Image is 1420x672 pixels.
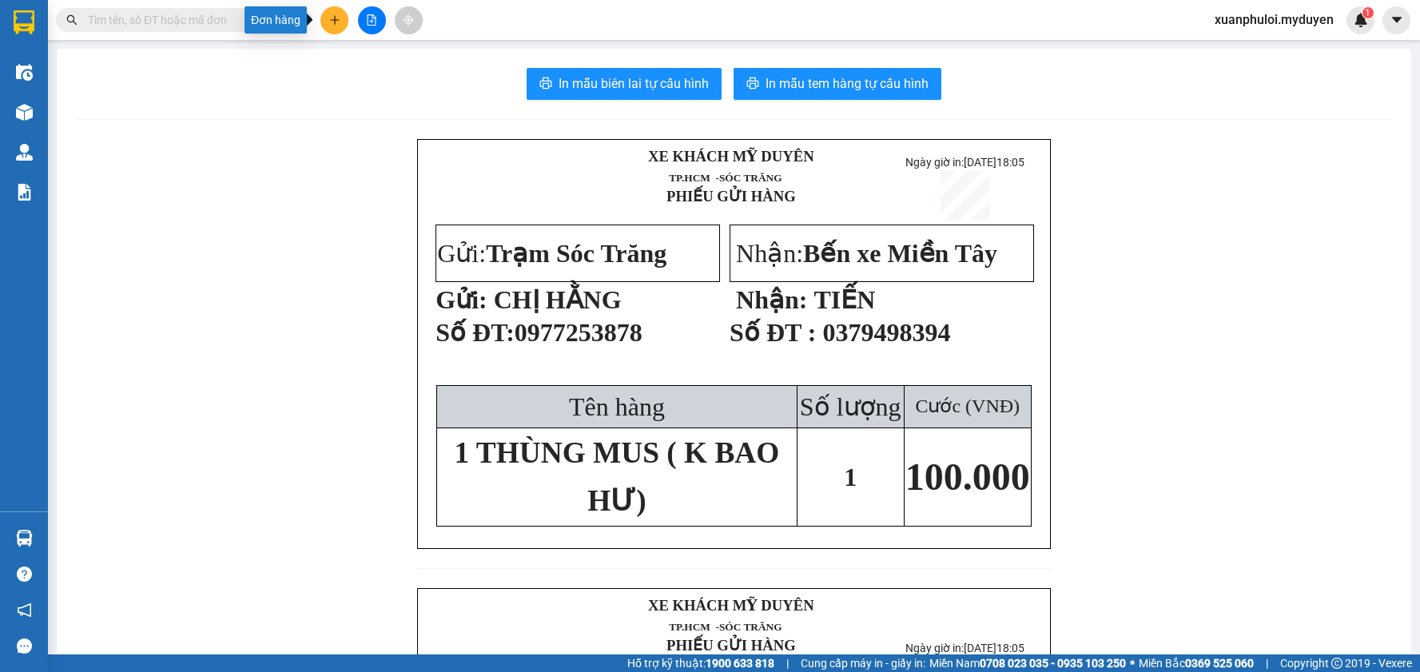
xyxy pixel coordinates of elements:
span: 0977253878 [515,318,642,347]
span: Số ĐT: [436,318,515,347]
span: aim [403,14,414,26]
img: warehouse-icon [16,530,33,547]
sup: 1 [1362,7,1374,18]
span: printer [746,77,759,92]
span: notification [17,602,32,618]
img: solution-icon [16,184,33,201]
strong: XE KHÁCH MỸ DUYÊN [648,597,814,614]
span: CHỊ HẰNG [494,285,622,314]
span: TP.HCM -SÓC TRĂNG [669,621,782,633]
span: Tên hàng [569,392,665,421]
span: Số lượng [800,392,901,421]
img: warehouse-icon [16,104,33,121]
span: search [66,14,78,26]
strong: Số ĐT : [730,318,816,347]
span: Cước (VNĐ) [915,396,1020,416]
span: Trạm Sóc Trăng [486,239,666,268]
strong: PHIẾU GỬI HÀNG [666,637,796,654]
span: printer [539,77,552,92]
img: warehouse-icon [16,64,33,81]
span: | [1266,654,1268,672]
p: Ngày giờ in: [894,642,1036,654]
span: 18:05 [996,642,1024,654]
span: message [17,638,32,654]
button: caret-down [1382,6,1410,34]
strong: 0708 023 035 - 0935 103 250 [980,657,1126,670]
span: [DATE] [964,642,1024,654]
span: In mẫu biên lai tự cấu hình [559,74,709,93]
span: 0379498394 [822,318,950,347]
span: [DATE] [964,156,1024,169]
span: Cung cấp máy in - giấy in: [801,654,925,672]
span: Hỗ trợ kỹ thuật: [627,654,774,672]
strong: XE KHÁCH MỸ DUYÊN [648,148,814,165]
span: Bến xe Miền Tây [803,239,997,268]
span: | [786,654,789,672]
img: logo-vxr [14,10,34,34]
span: TIẾN [813,285,875,314]
span: In mẫu tem hàng tự cấu hình [766,74,929,93]
span: ⚪️ [1130,660,1135,666]
span: Gửi: [437,239,666,268]
strong: Nhận: [736,285,807,314]
span: 1 [1365,7,1370,18]
span: question-circle [17,567,32,582]
span: TP.HCM -SÓC TRĂNG [669,172,782,184]
strong: Gửi: [436,285,487,314]
span: 100.000 [905,455,1030,498]
span: plus [329,14,340,26]
span: file-add [366,14,377,26]
strong: 1900 633 818 [706,657,774,670]
input: Tìm tên, số ĐT hoặc mã đơn [88,11,276,29]
span: caret-down [1390,13,1404,27]
img: icon-new-feature [1354,13,1368,27]
button: printerIn mẫu biên lai tự cấu hình [527,68,722,100]
img: warehouse-icon [16,144,33,161]
strong: 0369 525 060 [1185,657,1254,670]
span: Miền Nam [929,654,1126,672]
span: Miền Bắc [1139,654,1254,672]
span: copyright [1331,658,1342,669]
span: 1 THÙNG MUS ( K BAO HƯ) [455,436,780,517]
span: Nhận: [736,239,997,268]
span: xuanphuloi.myduyen [1202,10,1346,30]
button: file-add [358,6,386,34]
span: 18:05 [996,156,1024,169]
button: printerIn mẫu tem hàng tự cấu hình [734,68,941,100]
p: Ngày giờ in: [894,156,1036,169]
button: plus [320,6,348,34]
span: 1 [844,463,857,491]
button: aim [395,6,423,34]
strong: PHIẾU GỬI HÀNG [666,188,796,205]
